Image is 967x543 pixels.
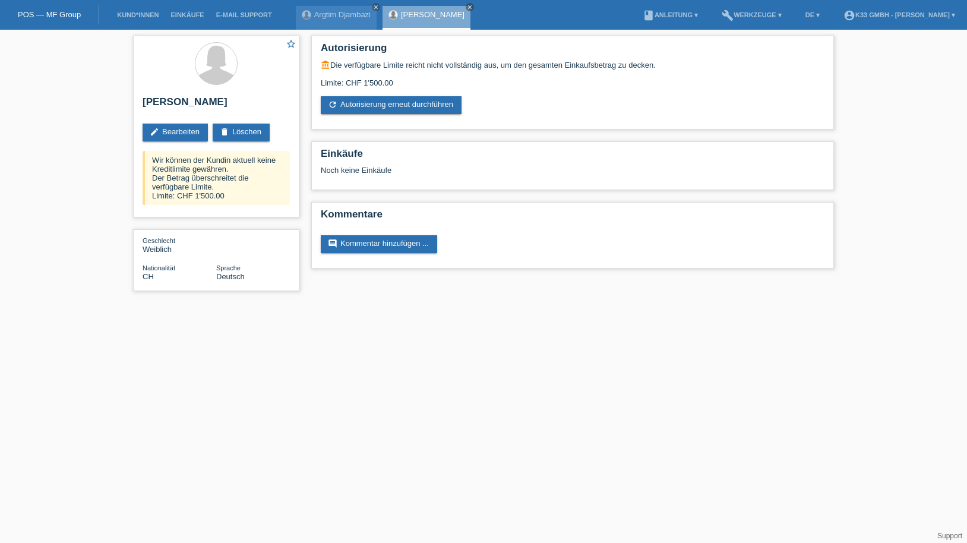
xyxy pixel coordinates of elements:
h2: [PERSON_NAME] [143,96,290,114]
span: Schweiz [143,272,154,281]
span: Deutsch [216,272,245,281]
a: star_border [286,39,296,51]
div: Weiblich [143,236,216,254]
a: Argtim Djambazi [314,10,371,19]
i: account_balance [321,60,330,70]
i: refresh [328,100,337,109]
a: Kund*innen [111,11,165,18]
i: close [373,4,379,10]
a: deleteLöschen [213,124,270,141]
h2: Kommentare [321,209,824,226]
a: commentKommentar hinzufügen ... [321,235,437,253]
h2: Einkäufe [321,148,824,166]
a: E-Mail Support [210,11,278,18]
a: refreshAutorisierung erneut durchführen [321,96,462,114]
span: Geschlecht [143,237,175,244]
i: edit [150,127,159,137]
div: Wir können der Kundin aktuell keine Kreditlimite gewähren. Der Betrag überschreitet die verfügbar... [143,151,290,205]
span: Nationalität [143,264,175,271]
a: Einkäufe [165,11,210,18]
div: Limite: CHF 1'500.00 [321,70,824,87]
a: Support [937,532,962,540]
i: book [643,10,655,21]
i: close [467,4,473,10]
a: DE ▾ [799,11,826,18]
i: account_circle [843,10,855,21]
a: buildWerkzeuge ▾ [716,11,788,18]
a: POS — MF Group [18,10,81,19]
a: editBearbeiten [143,124,208,141]
i: star_border [286,39,296,49]
a: close [466,3,474,11]
i: build [722,10,734,21]
a: [PERSON_NAME] [401,10,464,19]
h2: Autorisierung [321,42,824,60]
div: Noch keine Einkäufe [321,166,824,184]
a: account_circleK33 GmbH - [PERSON_NAME] ▾ [838,11,961,18]
a: bookAnleitung ▾ [637,11,704,18]
a: close [372,3,380,11]
i: comment [328,239,337,248]
i: delete [220,127,229,137]
span: Sprache [216,264,241,271]
div: Die verfügbare Limite reicht nicht vollständig aus, um den gesamten Einkaufsbetrag zu decken. [321,60,824,70]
